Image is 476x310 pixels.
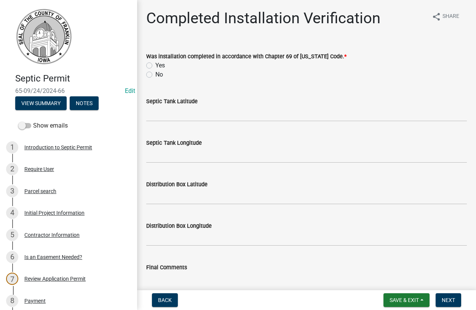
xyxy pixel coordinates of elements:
label: Final Comments [146,265,187,270]
label: Distribution Box Longitude [146,224,212,229]
div: 6 [6,251,18,263]
button: shareShare [426,9,465,24]
div: Payment [24,298,46,304]
label: Distribution Box Latitude [146,182,208,187]
span: 65-09/24/2024-66 [15,87,122,94]
h1: Completed Installation Verification [146,9,380,27]
div: 7 [6,273,18,285]
div: 1 [6,141,18,153]
div: Initial Project Information [24,210,85,216]
wm-modal-confirm: Edit Application Number [125,87,135,94]
wm-modal-confirm: Notes [70,101,99,107]
div: Require User [24,166,54,172]
label: Yes [155,61,165,70]
h4: Septic Permit [15,73,131,84]
label: Septic Tank Longitude [146,141,202,146]
span: Share [442,12,459,21]
span: Next [442,297,455,303]
div: Parcel search [24,189,56,194]
span: Save & Exit [390,297,419,303]
wm-modal-confirm: Summary [15,101,67,107]
button: Save & Exit [383,293,430,307]
a: Edit [125,87,135,94]
div: 2 [6,163,18,175]
label: Was installation completed in accordance with Chapter 69 of [US_STATE] Code. [146,54,347,59]
div: Review Application Permit [24,276,86,281]
button: Next [436,293,461,307]
label: Show emails [18,121,68,130]
span: Back [158,297,172,303]
button: Back [152,293,178,307]
label: Septic Tank Latitude [146,99,198,104]
div: Is an Easement Needed? [24,254,82,260]
img: Franklin County, Iowa [15,8,72,65]
div: Contractor Information [24,232,80,238]
button: Notes [70,96,99,110]
div: Introduction to Septic Permit [24,145,92,150]
label: No [155,70,163,79]
i: share [432,12,441,21]
div: 3 [6,185,18,197]
button: View Summary [15,96,67,110]
div: 4 [6,207,18,219]
div: 8 [6,295,18,307]
div: 5 [6,229,18,241]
